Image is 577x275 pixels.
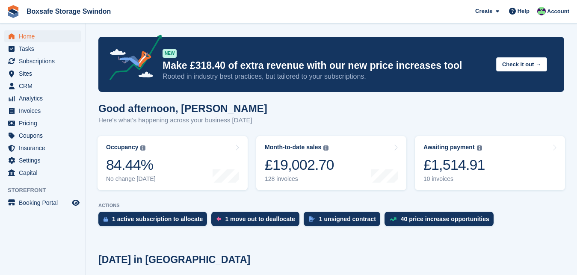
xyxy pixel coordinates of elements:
a: Month-to-date sales £19,002.70 128 invoices [256,136,406,190]
span: Insurance [19,142,70,154]
p: Make £318.40 of extra revenue with our new price increases tool [163,59,489,72]
img: Kim Virabi [537,7,546,15]
span: Help [518,7,530,15]
a: menu [4,80,81,92]
div: 1 unsigned contract [319,216,376,222]
span: Create [475,7,492,15]
img: active_subscription_to_allocate_icon-d502201f5373d7db506a760aba3b589e785aa758c864c3986d89f69b8ff3... [104,216,108,222]
a: 40 price increase opportunities [385,212,498,231]
div: £19,002.70 [265,156,334,174]
h1: Good afternoon, [PERSON_NAME] [98,103,267,114]
img: icon-info-grey-7440780725fd019a000dd9b08b2336e03edf1995a4989e88bcd33f0948082b44.svg [323,145,328,151]
span: Capital [19,167,70,179]
a: menu [4,43,81,55]
button: Check it out → [496,57,547,71]
a: menu [4,117,81,129]
a: menu [4,30,81,42]
a: menu [4,92,81,104]
a: menu [4,142,81,154]
a: menu [4,154,81,166]
span: CRM [19,80,70,92]
div: No change [DATE] [106,175,156,183]
a: Occupancy 84.44% No change [DATE] [98,136,248,190]
div: 1 active subscription to allocate [112,216,203,222]
img: price-adjustments-announcement-icon-8257ccfd72463d97f412b2fc003d46551f7dbcb40ab6d574587a9cd5c0d94... [102,35,162,83]
img: icon-info-grey-7440780725fd019a000dd9b08b2336e03edf1995a4989e88bcd33f0948082b44.svg [140,145,145,151]
img: price_increase_opportunities-93ffe204e8149a01c8c9dc8f82e8f89637d9d84a8eef4429ea346261dce0b2c0.svg [390,217,397,221]
span: Sites [19,68,70,80]
a: 1 active subscription to allocate [98,212,211,231]
span: Pricing [19,117,70,129]
div: 128 invoices [265,175,334,183]
a: Preview store [71,198,81,208]
span: Coupons [19,130,70,142]
span: Settings [19,154,70,166]
span: Booking Portal [19,197,70,209]
a: menu [4,197,81,209]
span: Tasks [19,43,70,55]
p: ACTIONS [98,203,564,208]
img: stora-icon-8386f47178a22dfd0bd8f6a31ec36ba5ce8667c1dd55bd0f319d3a0aa187defe.svg [7,5,20,18]
span: Home [19,30,70,42]
a: Boxsafe Storage Swindon [23,4,114,18]
img: icon-info-grey-7440780725fd019a000dd9b08b2336e03edf1995a4989e88bcd33f0948082b44.svg [477,145,482,151]
div: 1 move out to deallocate [225,216,295,222]
a: 1 unsigned contract [304,212,385,231]
div: Occupancy [106,144,138,151]
a: menu [4,55,81,67]
div: £1,514.91 [423,156,485,174]
span: Subscriptions [19,55,70,67]
img: move_outs_to_deallocate_icon-f764333ba52eb49d3ac5e1228854f67142a1ed5810a6f6cc68b1a99e826820c5.svg [216,216,221,222]
p: Rooted in industry best practices, but tailored to your subscriptions. [163,72,489,81]
a: 1 move out to deallocate [211,212,303,231]
span: Account [547,7,569,16]
div: 40 price increase opportunities [401,216,489,222]
a: menu [4,105,81,117]
div: 84.44% [106,156,156,174]
span: Analytics [19,92,70,104]
div: 10 invoices [423,175,485,183]
span: Invoices [19,105,70,117]
div: NEW [163,49,177,58]
div: Month-to-date sales [265,144,321,151]
p: Here's what's happening across your business [DATE] [98,115,267,125]
h2: [DATE] in [GEOGRAPHIC_DATA] [98,254,250,266]
a: menu [4,167,81,179]
a: menu [4,130,81,142]
img: contract_signature_icon-13c848040528278c33f63329250d36e43548de30e8caae1d1a13099fd9432cc5.svg [309,216,315,222]
a: Awaiting payment £1,514.91 10 invoices [415,136,565,190]
a: menu [4,68,81,80]
span: Storefront [8,186,85,195]
div: Awaiting payment [423,144,475,151]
